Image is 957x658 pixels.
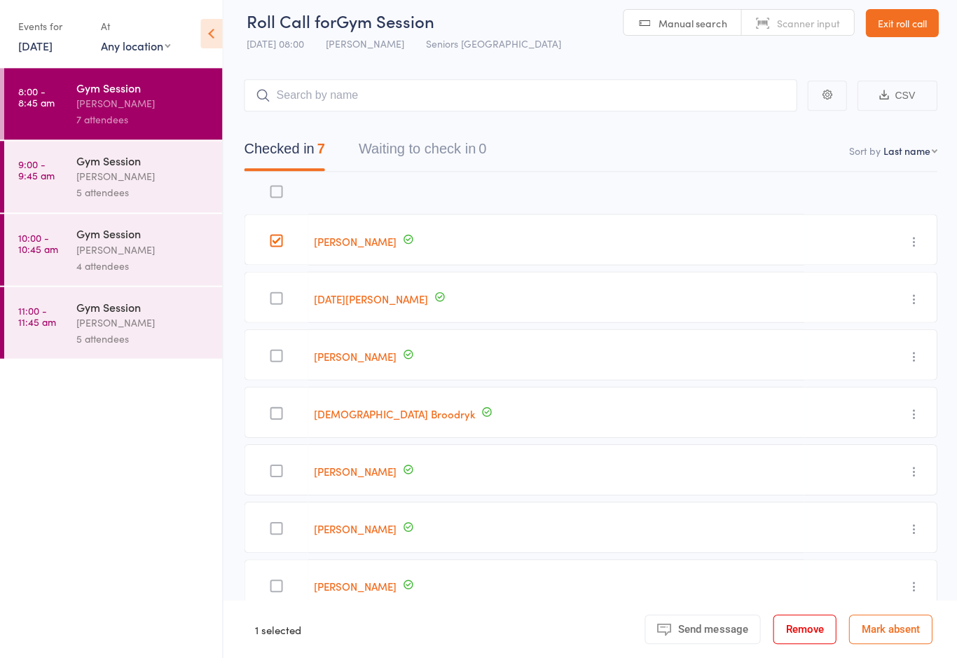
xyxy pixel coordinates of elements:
[18,232,58,254] time: 10:00 - 10:45 am
[244,135,324,172] button: Checked in7
[644,615,759,644] button: Send message
[313,349,396,364] a: [PERSON_NAME]
[313,579,396,594] a: [PERSON_NAME]
[865,10,937,38] a: Exit roll call
[776,17,839,31] span: Scanner input
[244,80,796,112] input: Search by name
[4,287,222,359] a: 11:00 -11:45 amGym Session[PERSON_NAME]5 attendees
[772,615,835,644] button: Remove
[76,81,210,96] div: Gym Session
[336,10,434,33] span: Gym Session
[313,292,427,306] a: [DATE][PERSON_NAME]
[325,37,404,51] span: [PERSON_NAME]
[101,39,170,54] div: Any location
[317,142,324,157] div: 7
[658,17,726,31] span: Manual search
[848,615,931,644] button: Mark absent
[856,81,936,111] button: CSV
[425,37,560,51] span: Seniors [GEOGRAPHIC_DATA]
[76,153,210,169] div: Gym Session
[677,623,747,636] span: Send message
[848,144,879,158] label: Sort by
[478,142,486,157] div: 0
[4,142,222,213] a: 9:00 -9:45 amGym Session[PERSON_NAME]5 attendees
[76,169,210,185] div: [PERSON_NAME]
[358,135,486,172] button: Waiting to check in0
[18,159,55,181] time: 9:00 - 9:45 am
[76,112,210,128] div: 7 attendees
[18,15,87,39] div: Events for
[18,39,53,54] a: [DATE]
[76,258,210,274] div: 4 attendees
[76,242,210,258] div: [PERSON_NAME]
[4,69,222,140] a: 8:00 -8:45 amGym Session[PERSON_NAME]7 attendees
[4,214,222,286] a: 10:00 -10:45 amGym Session[PERSON_NAME]4 attendees
[313,406,474,421] a: [DEMOGRAPHIC_DATA] Broodryk
[76,331,210,347] div: 5 attendees
[313,234,396,249] a: [PERSON_NAME]
[18,86,55,109] time: 8:00 - 8:45 am
[76,185,210,201] div: 5 attendees
[76,299,210,315] div: Gym Session
[18,305,56,327] time: 11:00 - 11:45 am
[246,10,336,33] span: Roll Call for
[313,521,396,536] a: [PERSON_NAME]
[246,37,303,51] span: [DATE] 08:00
[76,226,210,242] div: Gym Session
[101,15,170,39] div: At
[76,96,210,112] div: [PERSON_NAME]
[313,464,396,479] a: [PERSON_NAME]
[882,144,929,158] div: Last name
[76,315,210,331] div: [PERSON_NAME]
[254,615,301,644] div: 1 selected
